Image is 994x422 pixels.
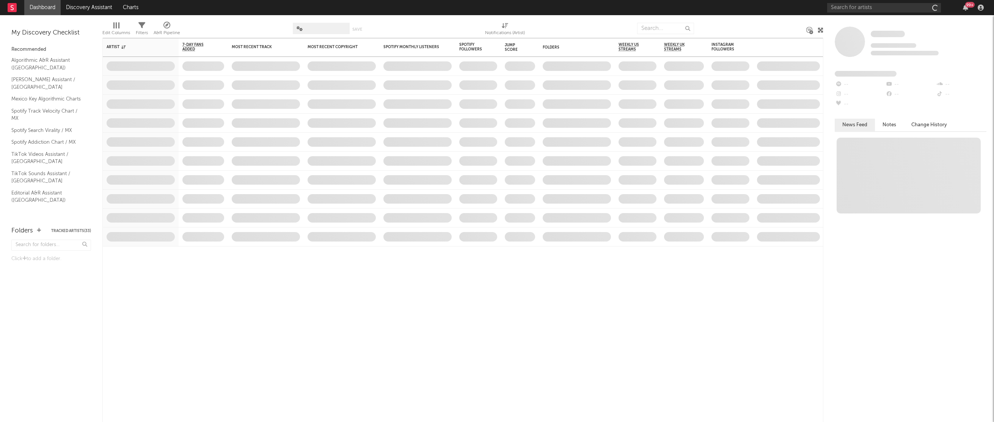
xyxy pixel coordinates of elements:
a: TikTok Sounds Assistant / [GEOGRAPHIC_DATA] [11,169,83,185]
div: Notifications (Artist) [485,28,525,38]
div: Notifications (Artist) [485,19,525,41]
div: Spotify Monthly Listeners [383,45,440,49]
div: -- [885,89,936,99]
a: [PERSON_NAME] Assistant / [GEOGRAPHIC_DATA] [11,75,83,91]
div: A&R Pipeline [154,28,180,38]
button: Notes [875,119,904,131]
div: Jump Score [505,43,524,52]
button: Change History [904,119,955,131]
a: Mexico Key Algorithmic Charts [11,95,83,103]
div: Folders [543,45,600,50]
div: -- [936,80,986,89]
div: Click to add a folder. [11,254,91,264]
input: Search... [637,23,694,34]
button: News Feed [835,119,875,131]
div: Instagram Followers [711,42,738,52]
a: Editorial A&R Assistant ([GEOGRAPHIC_DATA]) [11,189,83,204]
div: A&R Pipeline [154,19,180,41]
div: My Discovery Checklist [11,28,91,38]
span: 0 fans last week [871,51,939,55]
input: Search for artists [827,3,941,13]
span: Tracking Since: [DATE] [871,43,916,48]
div: Edit Columns [102,19,130,41]
a: Some Artist [871,30,905,38]
div: Edit Columns [102,28,130,38]
div: Filters [136,28,148,38]
span: Weekly US Streams [619,42,645,52]
div: Most Recent Copyright [308,45,364,49]
button: Tracked Artists(33) [51,229,91,233]
span: Some Artist [871,31,905,37]
div: 99 + [965,2,975,8]
div: Most Recent Track [232,45,289,49]
div: Artist [107,45,163,49]
div: Recommended [11,45,91,54]
span: Fans Added by Platform [835,71,897,77]
div: -- [835,80,885,89]
input: Search for folders... [11,240,91,251]
a: Algorithmic A&R Assistant ([GEOGRAPHIC_DATA]) [11,56,83,72]
div: -- [936,89,986,99]
div: Spotify Followers [459,42,486,52]
span: Weekly UK Streams [664,42,693,52]
a: Spotify Search Virality / MX [11,126,83,135]
a: TikTok Videos Assistant / [GEOGRAPHIC_DATA] [11,150,83,166]
div: -- [885,80,936,89]
div: Filters [136,19,148,41]
button: 99+ [963,5,968,11]
a: Spotify Track Velocity Chart / MX [11,107,83,122]
span: 7-Day Fans Added [182,42,213,52]
a: Spotify Addiction Chart / MX [11,138,83,146]
button: Save [352,27,362,31]
div: -- [835,89,885,99]
div: Folders [11,226,33,235]
div: -- [835,99,885,109]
